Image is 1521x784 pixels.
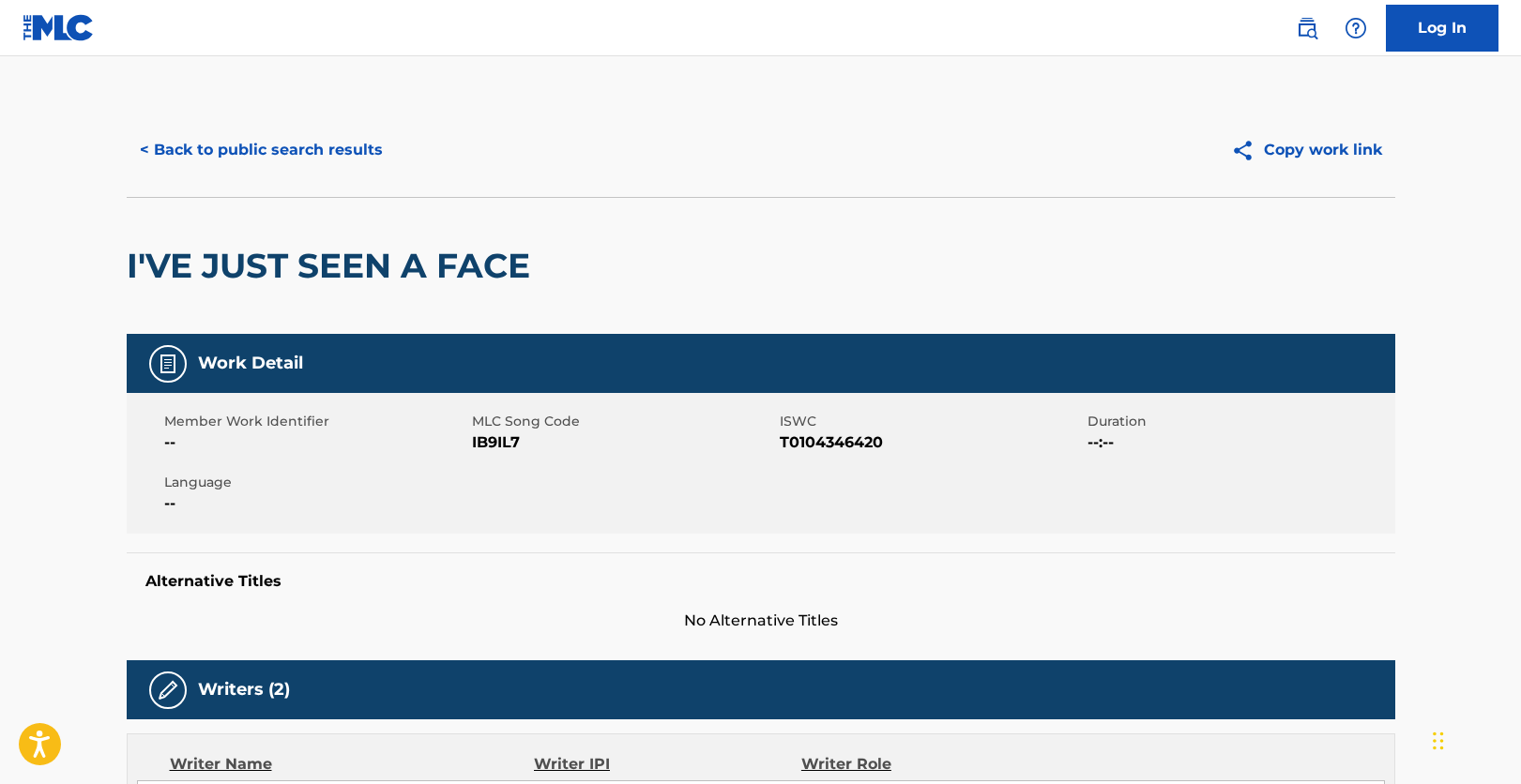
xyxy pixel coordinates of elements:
img: MLC Logo [23,14,95,41]
div: Help [1337,9,1375,47]
img: Writers [157,679,179,701]
img: search [1296,17,1318,39]
span: Duration [1088,412,1391,431]
div: Writer Name [170,753,535,776]
iframe: Chat Widget [1427,694,1521,784]
h5: Writers (2) [198,679,290,701]
span: --:-- [1088,431,1391,454]
a: Public Search [1288,9,1326,47]
span: -- [164,492,467,515]
img: help [1345,17,1367,39]
div: Writer IPI [534,753,801,776]
button: Copy work link [1218,127,1395,173]
span: MLC Song Code [472,412,775,431]
span: No Alternative Titles [127,610,1395,632]
img: Work Detail [157,353,179,375]
h2: I'VE JUST SEEN A FACE [127,245,540,287]
span: Language [164,473,467,492]
h5: Alternative Titles [145,572,1377,591]
button: < Back to public search results [127,127,396,173]
div: Drag [1433,713,1444,769]
span: T0104346420 [780,431,1083,454]
span: ISWC [780,412,1083,431]
a: Log In [1386,5,1498,52]
div: Writer Role [801,753,1044,776]
span: -- [164,431,467,454]
span: Member Work Identifier [164,412,467,431]
img: Copy work link [1231,139,1264,162]
span: IB9IL7 [472,431,775,454]
h5: Work Detail [198,353,303,374]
